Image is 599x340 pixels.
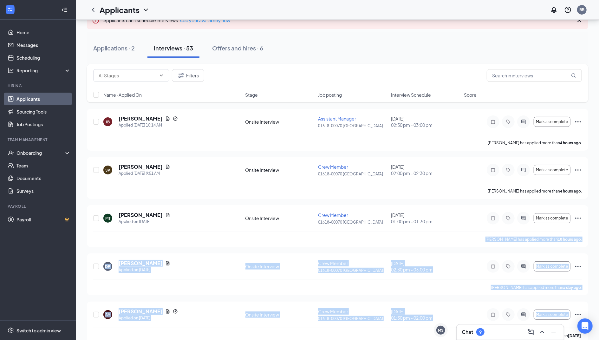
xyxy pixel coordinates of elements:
span: Crew Member [318,260,348,266]
span: Crew Member [318,164,348,170]
input: All Stages [99,72,156,79]
span: 02:00 pm - 02:30 pm [391,170,460,176]
b: 4 hours ago [560,141,581,145]
div: MS [438,328,444,333]
span: Applicants can't schedule interviews. [103,17,230,23]
svg: Ellipses [574,166,582,174]
a: Sourcing Tools [16,105,71,118]
div: Offers and hires · 6 [212,44,263,52]
svg: Tag [505,264,512,269]
a: Scheduling [16,51,71,64]
svg: Analysis [8,67,14,74]
span: 01:00 pm - 01:30 pm [391,218,460,225]
b: 18 hours ago [558,237,581,242]
div: [DATE] [391,164,460,176]
svg: WorkstreamLogo [7,6,13,13]
p: 01618-00070 [GEOGRAPHIC_DATA] [318,219,387,225]
svg: Collapse [61,7,68,13]
p: 01618-00070 [GEOGRAPHIC_DATA] [318,171,387,177]
div: Onsite Interview [245,215,315,221]
p: [PERSON_NAME] has applied more than . [485,237,582,242]
b: [DATE] [568,333,581,338]
a: Applicants [16,93,71,105]
svg: Note [489,119,497,124]
a: Documents [16,172,71,185]
svg: QuestionInfo [564,6,572,14]
svg: ActiveChat [520,119,527,124]
svg: Document [165,309,170,314]
span: Mark as complete [536,168,568,172]
b: 4 hours ago [560,189,581,193]
svg: Minimize [550,328,557,336]
span: Interview Schedule [391,92,431,98]
div: Open Intercom Messenger [577,318,593,334]
span: Score [464,92,477,98]
p: [PERSON_NAME] has applied more than . [488,188,582,194]
div: Switch to admin view [16,327,61,334]
span: 02:30 pm - 03:00 pm [391,122,460,128]
button: Mark as complete [534,117,570,127]
svg: Reapply [173,309,178,314]
div: Applied [DATE] 10:14 AM [119,122,178,128]
div: Interviews · 53 [154,44,193,52]
svg: Document [165,116,170,121]
span: Stage [245,92,258,98]
div: Applied on [DATE] [119,219,170,225]
h5: [PERSON_NAME] [119,260,163,267]
input: Search in interviews [487,69,582,82]
div: [DATE] [391,212,460,225]
svg: Note [489,312,497,317]
button: Mark as complete [534,165,570,175]
svg: Note [489,216,497,221]
button: Mark as complete [534,261,570,271]
div: Onsite Interview [245,263,315,270]
svg: Ellipses [574,118,582,126]
h5: [PERSON_NAME] [119,308,163,315]
svg: ActiveChat [520,216,527,221]
svg: Document [165,213,170,218]
svg: Tag [505,312,512,317]
div: [DATE] [391,260,460,273]
div: SA [105,167,110,173]
svg: Cross [576,16,583,24]
svg: Error [92,16,100,24]
p: [PERSON_NAME] has applied more than . [488,140,582,146]
svg: ActiveChat [520,312,527,317]
a: Home [16,26,71,39]
svg: UserCheck [8,150,14,156]
div: Team Management [8,137,69,142]
span: Assistant Manager [318,116,356,121]
div: Onsite Interview [245,311,315,318]
svg: ActiveChat [520,264,527,269]
button: Filter Filters [172,69,204,82]
a: Messages [16,39,71,51]
p: 01618-00070 [GEOGRAPHIC_DATA] [318,316,387,321]
a: Surveys [16,185,71,197]
p: 01618-00070 [GEOGRAPHIC_DATA] [318,123,387,128]
div: BB [579,7,584,12]
svg: Reapply [173,116,178,121]
svg: ChevronLeft [89,6,97,14]
p: [PERSON_NAME] has applied more than . [491,285,582,290]
div: MT [105,216,110,221]
div: Reporting [16,67,71,74]
svg: Document [165,261,170,266]
svg: Ellipses [574,214,582,222]
span: 02:30 pm - 03:00 pm [391,266,460,273]
h5: [PERSON_NAME] [119,163,163,170]
h5: [PERSON_NAME] [119,115,163,122]
svg: Settings [8,327,14,334]
div: Hiring [8,83,69,88]
div: 9 [479,330,482,335]
svg: Tag [505,119,512,124]
b: a day ago [563,285,581,290]
span: 01:30 pm - 02:00 pm [391,315,460,321]
div: [DATE] [391,115,460,128]
a: Add your availability now [180,17,230,23]
svg: Filter [177,72,185,79]
svg: Ellipses [574,311,582,318]
h5: [PERSON_NAME] [119,212,163,219]
span: Crew Member [318,309,348,314]
svg: ChevronDown [159,73,164,78]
